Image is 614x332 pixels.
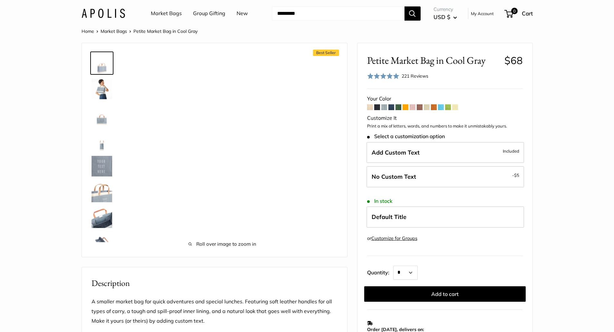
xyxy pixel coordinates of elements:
span: Roll over image to zoom in [133,240,311,249]
label: Leave Blank [366,166,524,187]
h2: Description [92,277,337,289]
a: Petite Market Bag in Cool Gray [90,77,113,100]
a: Petite Market Bag in Cool Gray [90,52,113,75]
span: Add Custom Text [372,149,420,156]
a: Petite Market Bag in Cool Gray [90,180,113,204]
label: Quantity: [367,264,393,280]
img: Petite Market Bag in Cool Gray [92,79,112,99]
a: Petite Market Bag in Cool Gray [90,129,113,152]
a: Customize for Groups [371,235,417,241]
span: Cart [522,10,533,17]
a: Market Bags [101,28,127,34]
span: Currency [434,5,457,14]
img: Petite Market Bag in Cool Gray [92,104,112,125]
a: 0 Cart [505,8,533,19]
label: Add Custom Text [366,142,524,163]
span: 221 Reviews [402,73,428,79]
a: Petite Market Bag in Cool Gray [90,155,113,178]
img: Petite Market Bag in Cool Gray [92,53,112,73]
img: Petite Market Bag in Cool Gray [92,233,112,254]
span: - [512,171,519,179]
img: Petite Market Bag in Cool Gray [92,156,112,176]
p: Print a mix of letters, words, and numbers to make it unmistakably yours. [367,123,523,129]
a: Petite Market Bag in Cool Gray [90,206,113,229]
a: New [237,9,248,18]
div: Customize It [367,113,523,123]
a: Petite Market Bag in Cool Gray [90,232,113,255]
img: Petite Market Bag in Cool Gray [92,207,112,228]
a: Home [82,28,94,34]
a: My Account [471,10,494,17]
label: Default Title [366,206,524,228]
a: Group Gifting [193,9,225,18]
span: Petite Market Bag in Cool Gray [133,28,198,34]
nav: Breadcrumb [82,27,198,35]
button: Add to cart [364,286,526,302]
span: Petite Market Bag in Cool Gray [367,54,500,66]
span: 0 [511,8,517,14]
span: Best Seller [313,50,339,56]
span: $68 [504,54,523,67]
input: Search... [272,6,404,21]
img: Petite Market Bag in Cool Gray [92,182,112,202]
span: Included [503,147,519,155]
span: Select a customization option [367,133,445,139]
a: Petite Market Bag in Cool Gray [90,103,113,126]
span: Default Title [372,213,406,221]
p: A smaller market bag for quick adventures and special lunches. Featuring soft leather handles for... [92,297,337,326]
a: Market Bags [151,9,182,18]
div: Your Color [367,94,523,104]
span: In stock [367,198,393,204]
span: USD $ [434,14,450,20]
span: $5 [514,173,519,178]
button: USD $ [434,12,457,22]
img: Apolis [82,9,125,18]
img: Petite Market Bag in Cool Gray [92,130,112,151]
span: No Custom Text [372,173,416,180]
button: Search [404,6,421,21]
div: or [367,234,417,243]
